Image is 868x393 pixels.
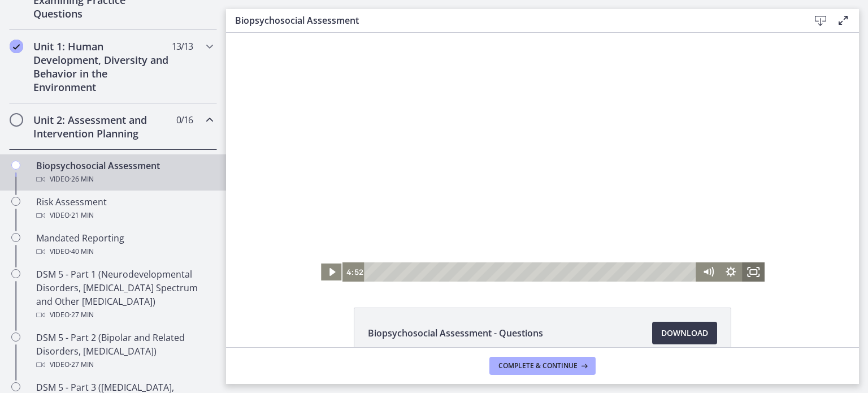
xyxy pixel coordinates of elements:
[36,245,212,258] div: Video
[36,358,212,372] div: Video
[36,331,212,372] div: DSM 5 - Part 2 (Bipolar and Related Disorders, [MEDICAL_DATA])
[10,40,23,53] i: Completed
[33,40,171,94] h2: Unit 1: Human Development, Diversity and Behavior in the Environment
[36,195,212,222] div: Risk Assessment
[36,308,212,322] div: Video
[493,230,516,249] button: Show settings menu
[33,113,171,140] h2: Unit 2: Assessment and Intervention Planning
[652,322,717,344] a: Download
[489,357,596,375] button: Complete & continue
[36,159,212,186] div: Biopsychosocial Assessment
[70,308,94,322] span: · 27 min
[36,209,212,222] div: Video
[70,172,94,186] span: · 26 min
[36,267,212,322] div: DSM 5 - Part 1 (Neurodevelopmental Disorders, [MEDICAL_DATA] Spectrum and Other [MEDICAL_DATA])
[498,361,578,370] span: Complete & continue
[70,358,94,372] span: · 27 min
[661,326,708,340] span: Download
[471,230,493,249] button: Mute
[36,172,212,186] div: Video
[226,33,859,282] iframe: Video Lesson
[70,209,94,222] span: · 21 min
[172,40,193,53] span: 13 / 13
[235,14,791,27] h3: Biopsychosocial Assessment
[516,230,539,249] button: Fullscreen
[368,326,543,340] span: Biopsychosocial Assessment - Questions
[36,231,212,258] div: Mandated Reporting
[176,113,193,127] span: 0 / 16
[70,245,94,258] span: · 40 min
